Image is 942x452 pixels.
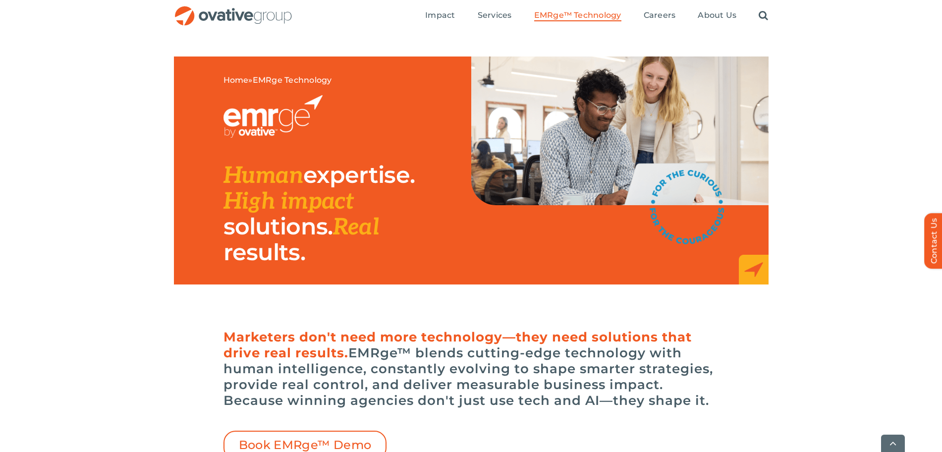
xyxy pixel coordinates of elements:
[223,75,332,85] span: »
[223,212,333,240] span: solutions.
[698,10,736,21] a: About Us
[425,10,455,21] a: Impact
[759,10,768,21] a: Search
[478,10,512,20] span: Services
[698,10,736,20] span: About Us
[534,10,621,20] span: EMRge™ Technology
[223,75,249,85] a: Home
[223,329,719,408] h6: EMRge™ blends cutting-edge technology with human intelligence, constantly evolving to shape smart...
[644,10,676,20] span: Careers
[174,5,293,14] a: OG_Full_horizontal_RGB
[534,10,621,21] a: EMRge™ Technology
[478,10,512,21] a: Services
[644,10,676,21] a: Careers
[223,95,323,138] img: EMRGE_RGB_wht
[253,75,332,85] span: EMRge Technology
[425,10,455,20] span: Impact
[223,238,305,266] span: results.
[223,162,304,190] span: Human
[223,188,354,216] span: High impact
[303,161,415,189] span: expertise.
[739,255,769,284] img: EMRge_HomePage_Elements_Arrow Box
[471,56,769,205] img: EMRge Landing Page Header Image
[333,214,379,241] span: Real
[223,329,692,361] span: Marketers don't need more technology—they need solutions that drive real results.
